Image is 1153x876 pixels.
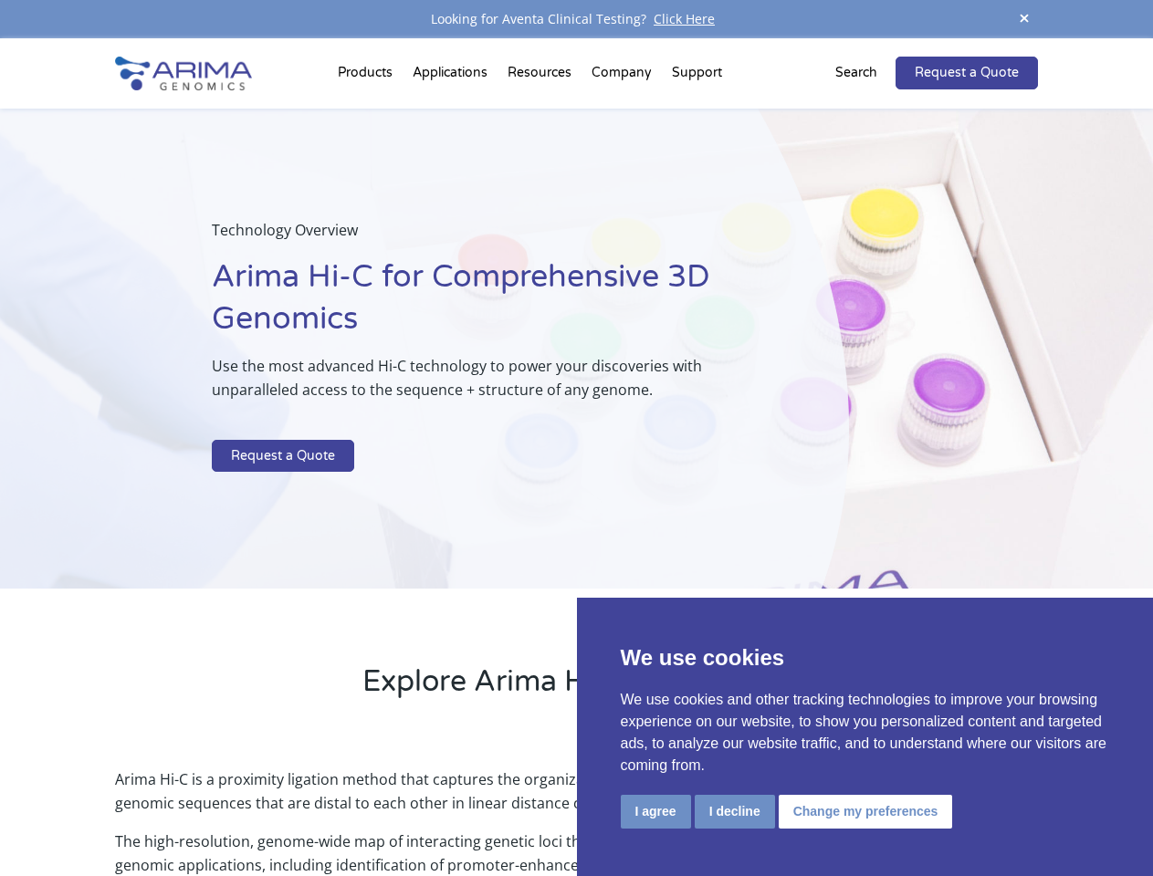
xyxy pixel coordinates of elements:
img: Arima-Genomics-logo [115,57,252,90]
a: Click Here [646,10,722,27]
div: Looking for Aventa Clinical Testing? [115,7,1037,31]
p: Use the most advanced Hi-C technology to power your discoveries with unparalleled access to the s... [212,354,757,416]
p: We use cookies [621,641,1110,674]
p: Arima Hi-C is a proximity ligation method that captures the organizational structure of chromatin... [115,767,1037,829]
button: I decline [695,795,775,829]
h1: Arima Hi-C for Comprehensive 3D Genomics [212,256,757,354]
p: Search [835,61,877,85]
a: Request a Quote [212,440,354,473]
p: We use cookies and other tracking technologies to improve your browsing experience on our website... [621,689,1110,777]
a: Request a Quote [896,57,1038,89]
h2: Explore Arima Hi-C Technology [115,662,1037,716]
p: Technology Overview [212,218,757,256]
button: I agree [621,795,691,829]
button: Change my preferences [779,795,953,829]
